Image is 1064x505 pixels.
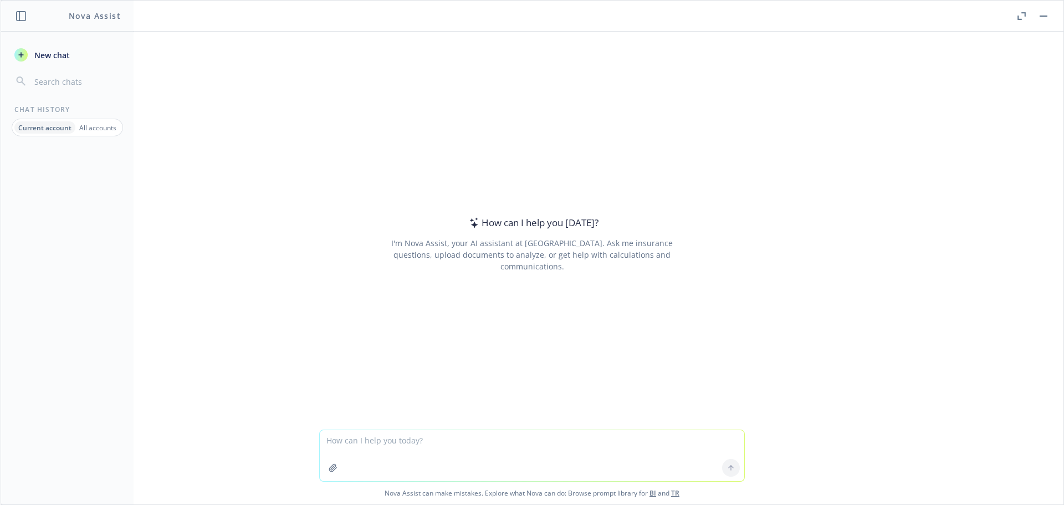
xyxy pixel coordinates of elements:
div: Chat History [1,105,134,114]
button: New chat [10,45,125,65]
p: Current account [18,123,71,132]
a: BI [649,488,656,498]
h1: Nova Assist [69,10,121,22]
p: All accounts [79,123,116,132]
span: Nova Assist can make mistakes. Explore what Nova can do: Browse prompt library for and [5,482,1059,504]
input: Search chats [32,74,120,89]
div: I'm Nova Assist, your AI assistant at [GEOGRAPHIC_DATA]. Ask me insurance questions, upload docum... [376,237,688,272]
div: How can I help you [DATE]? [466,216,598,230]
a: TR [671,488,679,498]
span: New chat [32,49,70,61]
